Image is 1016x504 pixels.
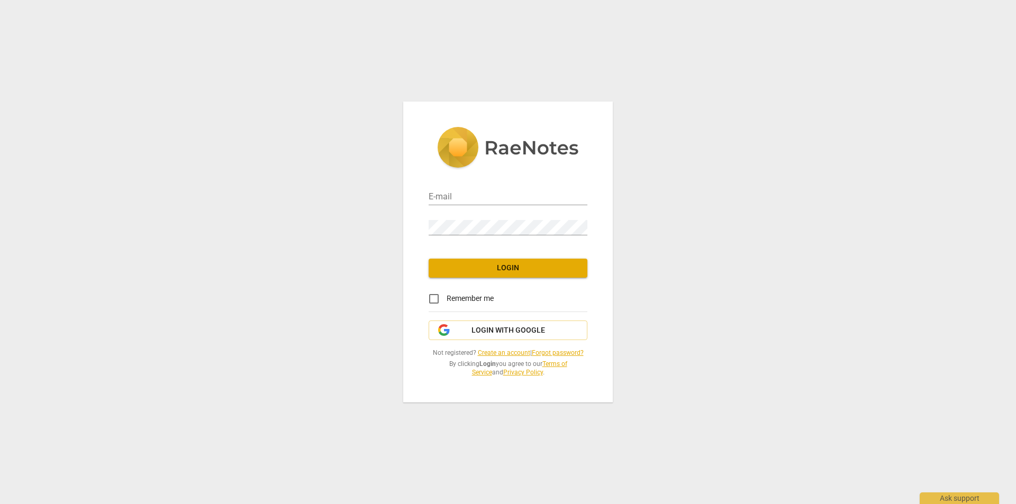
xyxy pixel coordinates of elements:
[472,360,567,377] a: Terms of Service
[429,349,587,358] span: Not registered? |
[471,325,545,336] span: Login with Google
[437,263,579,273] span: Login
[437,127,579,170] img: 5ac2273c67554f335776073100b6d88f.svg
[503,369,543,376] a: Privacy Policy
[429,320,587,341] button: Login with Google
[447,293,494,304] span: Remember me
[920,492,999,504] div: Ask support
[479,360,496,368] b: Login
[429,360,587,377] span: By clicking you agree to our and .
[478,349,530,356] a: Create an account
[429,259,587,278] button: Login
[532,349,584,356] a: Forgot password?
